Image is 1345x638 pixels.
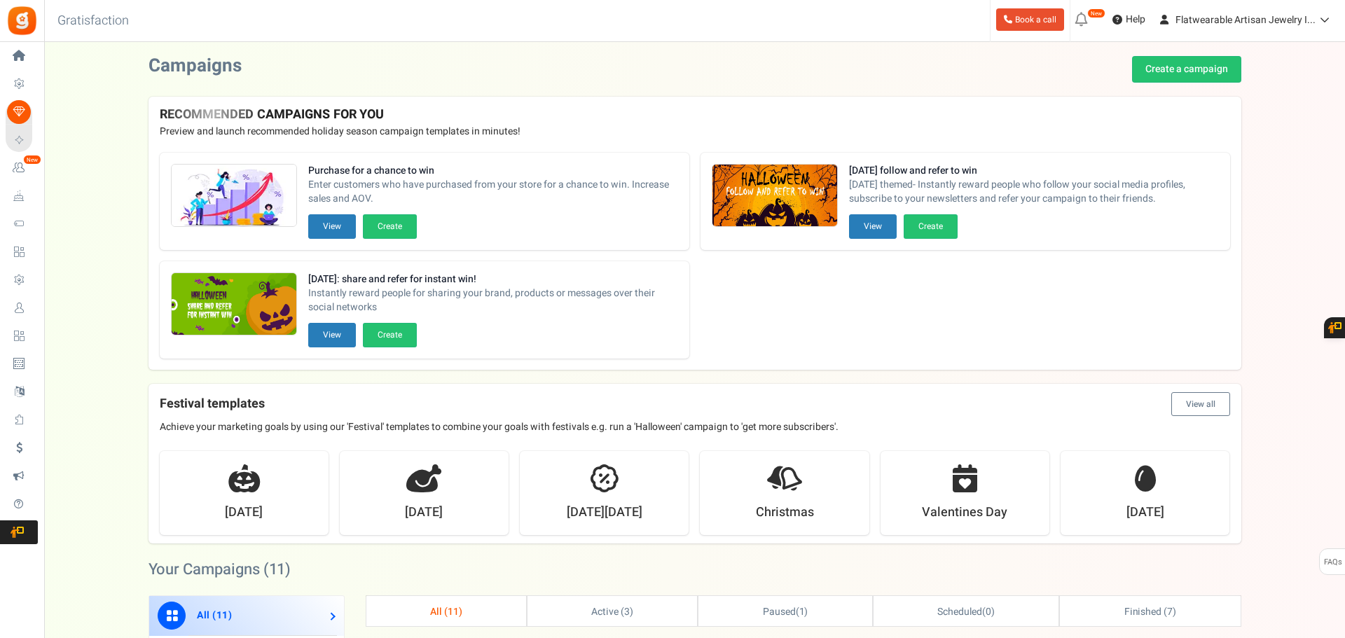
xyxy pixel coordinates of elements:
span: 3 [624,604,630,619]
h4: RECOMMENDED CAMPAIGNS FOR YOU [160,108,1230,122]
h2: Campaigns [149,56,242,76]
span: 11 [448,604,459,619]
span: All ( ) [197,608,232,623]
em: New [23,155,41,165]
img: Gratisfaction [6,5,38,36]
span: All ( ) [430,604,462,619]
span: 11 [269,558,286,581]
button: View [308,323,356,347]
strong: [DATE] [1126,504,1164,522]
button: Create [363,323,417,347]
a: New [6,156,38,180]
strong: [DATE] [405,504,443,522]
h4: Festival templates [160,392,1230,416]
img: Recommended Campaigns [172,273,296,336]
a: Book a call [996,8,1064,31]
strong: [DATE]: share and refer for instant win! [308,272,678,286]
span: Finished ( ) [1124,604,1176,619]
span: Enter customers who have purchased from your store for a chance to win. Increase sales and AOV. [308,178,678,206]
img: Recommended Campaigns [172,165,296,228]
em: New [1087,8,1105,18]
strong: Valentines Day [922,504,1007,522]
span: ( ) [937,604,994,619]
button: Create [363,214,417,239]
h2: Your Campaigns ( ) [149,562,291,576]
span: Help [1122,13,1145,27]
button: Create [904,214,958,239]
strong: [DATE] [225,504,263,522]
span: FAQs [1323,549,1342,576]
h3: Gratisfaction [42,7,144,35]
span: Scheduled [937,604,982,619]
strong: Purchase for a chance to win [308,164,678,178]
strong: [DATE] follow and refer to win [849,164,1219,178]
span: ( ) [763,604,808,619]
span: 1 [799,604,805,619]
span: Instantly reward people for sharing your brand, products or messages over their social networks [308,286,678,314]
span: 11 [216,608,228,623]
span: Flatwearable Artisan Jewelry I... [1175,13,1316,27]
img: Recommended Campaigns [712,165,837,228]
button: View all [1171,392,1230,416]
span: 7 [1167,604,1173,619]
button: View [308,214,356,239]
a: Create a campaign [1132,56,1241,83]
span: [DATE] themed- Instantly reward people who follow your social media profiles, subscribe to your n... [849,178,1219,206]
button: View [849,214,897,239]
span: Active ( ) [591,604,633,619]
strong: [DATE][DATE] [567,504,642,522]
p: Achieve your marketing goals by using our 'Festival' templates to combine your goals with festiva... [160,420,1230,434]
span: Paused [763,604,796,619]
span: 0 [986,604,991,619]
p: Preview and launch recommended holiday season campaign templates in minutes! [160,125,1230,139]
a: Help [1107,8,1151,31]
strong: Christmas [756,504,814,522]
